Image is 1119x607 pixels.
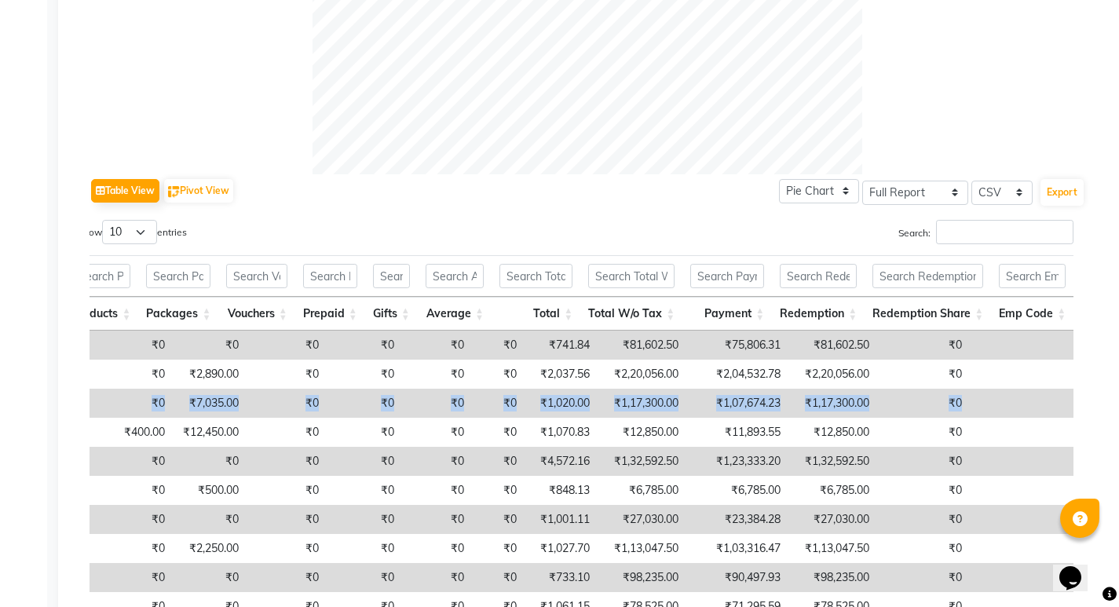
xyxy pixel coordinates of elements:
[173,505,247,534] td: ₹0
[686,389,788,418] td: ₹1,07,674.23
[999,264,1066,288] input: Search Emp Code
[686,505,788,534] td: ₹23,384.28
[991,297,1073,331] th: Emp Code: activate to sort column ascending
[402,418,472,447] td: ₹0
[402,476,472,505] td: ₹0
[74,389,173,418] td: ₹0
[788,389,877,418] td: ₹1,17,300.00
[472,331,525,360] td: ₹0
[686,360,788,389] td: ₹2,04,532.78
[74,447,173,476] td: ₹0
[146,264,210,288] input: Search Packages
[74,360,173,389] td: ₹0
[686,476,788,505] td: ₹6,785.00
[525,534,598,563] td: ₹1,027.70
[327,534,402,563] td: ₹0
[898,220,1073,244] label: Search:
[772,297,865,331] th: Redemption: activate to sort column ascending
[74,331,173,360] td: ₹0
[78,220,187,244] label: Show entries
[247,389,327,418] td: ₹0
[788,331,877,360] td: ₹81,602.50
[877,563,970,592] td: ₹0
[970,331,1096,360] td: ₹0
[418,297,492,331] th: Average: activate to sort column ascending
[525,505,598,534] td: ₹1,001.11
[74,476,173,505] td: ₹0
[499,264,572,288] input: Search Total
[686,447,788,476] td: ₹1,23,333.20
[877,331,970,360] td: ₹0
[525,476,598,505] td: ₹848.13
[173,389,247,418] td: ₹7,035.00
[788,563,877,592] td: ₹98,235.00
[295,297,365,331] th: Prepaid: activate to sort column ascending
[247,447,327,476] td: ₹0
[102,220,157,244] select: Showentries
[426,264,484,288] input: Search Average
[247,360,327,389] td: ₹0
[71,264,130,288] input: Search Products
[598,331,686,360] td: ₹81,602.50
[872,264,983,288] input: Search Redemption Share
[472,389,525,418] td: ₹0
[74,505,173,534] td: ₹0
[598,418,686,447] td: ₹12,850.00
[970,418,1096,447] td: ₹0
[472,476,525,505] td: ₹0
[525,389,598,418] td: ₹1,020.00
[64,297,138,331] th: Products: activate to sort column ascending
[686,418,788,447] td: ₹11,893.55
[373,264,410,288] input: Search Gifts
[865,297,991,331] th: Redemption Share: activate to sort column ascending
[327,389,402,418] td: ₹0
[598,505,686,534] td: ₹27,030.00
[138,297,218,331] th: Packages: activate to sort column ascending
[327,447,402,476] td: ₹0
[173,534,247,563] td: ₹2,250.00
[970,476,1096,505] td: ₹0
[1053,544,1103,591] iframe: chat widget
[588,264,675,288] input: Search Total W/o Tax
[686,331,788,360] td: ₹75,806.31
[402,505,472,534] td: ₹0
[788,476,877,505] td: ₹6,785.00
[788,447,877,476] td: ₹1,32,592.50
[970,360,1096,389] td: ₹0
[598,360,686,389] td: ₹2,20,056.00
[247,505,327,534] td: ₹0
[788,360,877,389] td: ₹2,20,056.00
[226,264,287,288] input: Search Vouchers
[303,264,357,288] input: Search Prepaid
[598,534,686,563] td: ₹1,13,047.50
[686,534,788,563] td: ₹1,03,316.47
[877,360,970,389] td: ₹0
[168,186,180,198] img: pivot.png
[247,534,327,563] td: ₹0
[970,534,1096,563] td: ₹0
[173,476,247,505] td: ₹500.00
[598,447,686,476] td: ₹1,32,592.50
[472,563,525,592] td: ₹0
[402,447,472,476] td: ₹0
[525,331,598,360] td: ₹741.84
[327,563,402,592] td: ₹0
[492,297,580,331] th: Total: activate to sort column ascending
[173,360,247,389] td: ₹2,890.00
[327,418,402,447] td: ₹0
[402,389,472,418] td: ₹0
[1040,179,1084,206] button: Export
[472,360,525,389] td: ₹0
[218,297,294,331] th: Vouchers: activate to sort column ascending
[686,563,788,592] td: ₹90,497.93
[91,179,159,203] button: Table View
[970,505,1096,534] td: ₹0
[877,505,970,534] td: ₹0
[173,331,247,360] td: ₹0
[164,179,233,203] button: Pivot View
[970,563,1096,592] td: ₹0
[472,534,525,563] td: ₹0
[525,563,598,592] td: ₹733.10
[74,534,173,563] td: ₹0
[936,220,1073,244] input: Search:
